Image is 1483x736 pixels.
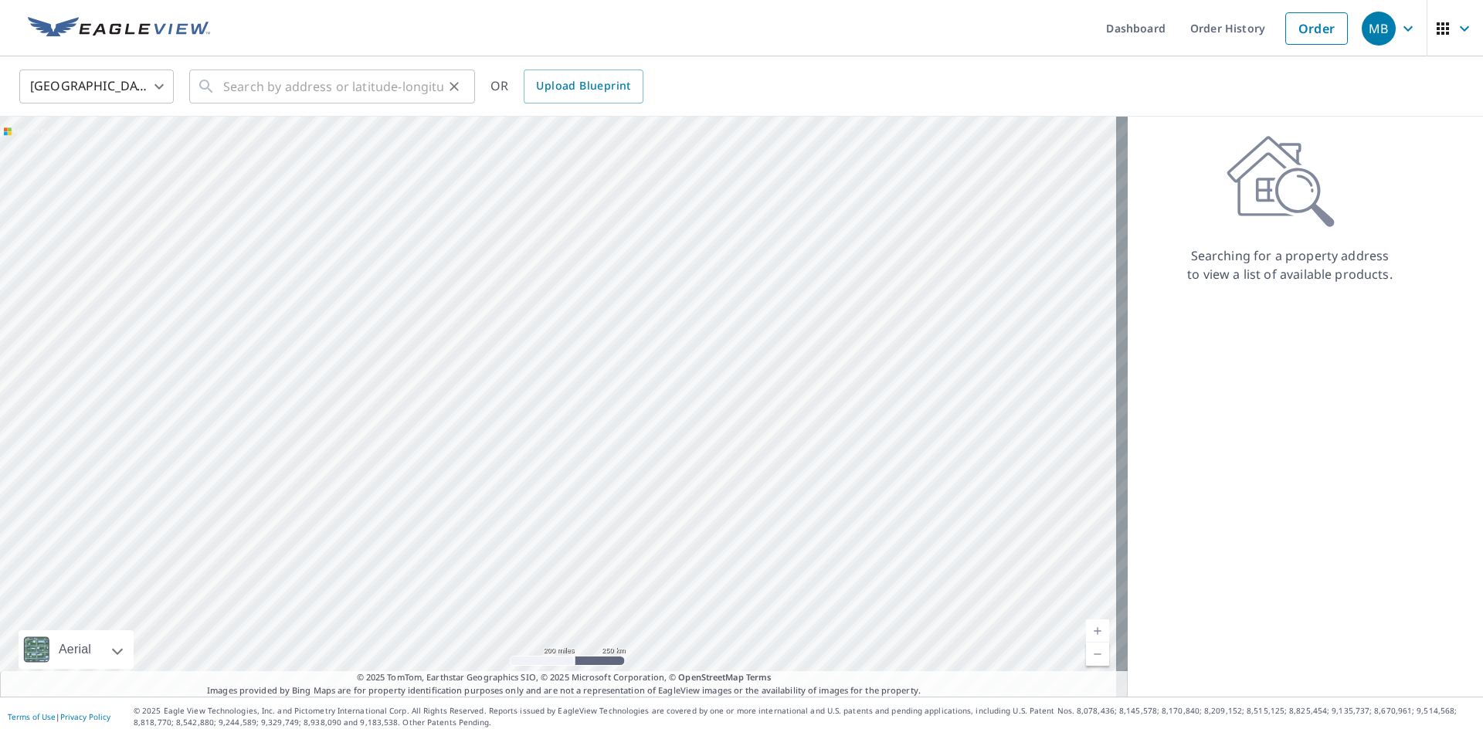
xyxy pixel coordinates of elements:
a: Terms [746,671,772,683]
a: Terms of Use [8,711,56,722]
div: OR [490,70,643,103]
div: Aerial [54,630,96,669]
a: Privacy Policy [60,711,110,722]
img: EV Logo [28,17,210,40]
a: Current Level 5, Zoom Out [1086,643,1109,666]
div: [GEOGRAPHIC_DATA] [19,65,174,108]
a: Order [1285,12,1348,45]
a: OpenStreetMap [678,671,743,683]
p: | [8,712,110,721]
div: MB [1362,12,1396,46]
input: Search by address or latitude-longitude [223,65,443,108]
button: Clear [443,76,465,97]
span: © 2025 TomTom, Earthstar Geographics SIO, © 2025 Microsoft Corporation, © [357,671,772,684]
a: Upload Blueprint [524,70,643,103]
a: Current Level 5, Zoom In [1086,619,1109,643]
p: Searching for a property address to view a list of available products. [1186,246,1393,283]
span: Upload Blueprint [536,76,630,96]
p: © 2025 Eagle View Technologies, Inc. and Pictometry International Corp. All Rights Reserved. Repo... [134,705,1475,728]
div: Aerial [19,630,134,669]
